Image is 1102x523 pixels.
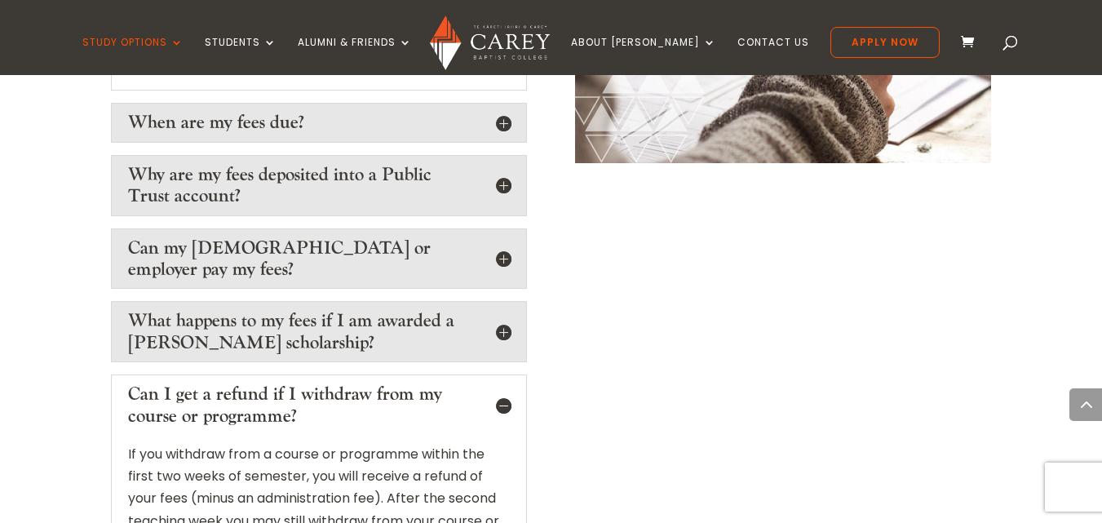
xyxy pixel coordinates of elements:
[830,27,940,58] a: Apply Now
[430,16,550,70] img: Carey Baptist College
[128,237,510,281] h5: Can my [DEMOGRAPHIC_DATA] or employer pay my fees?
[128,112,510,133] h5: When are my fees due?
[128,164,510,207] h5: Why are my fees deposited into a Public Trust account?
[571,37,716,75] a: About [PERSON_NAME]
[128,310,510,353] h5: What happens to my fees if I am awarded a [PERSON_NAME] scholarship?
[82,37,184,75] a: Study Options
[128,383,510,427] h5: Can I get a refund if I withdraw from my course or programme?
[205,37,277,75] a: Students
[298,37,412,75] a: Alumni & Friends
[737,37,809,75] a: Contact Us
